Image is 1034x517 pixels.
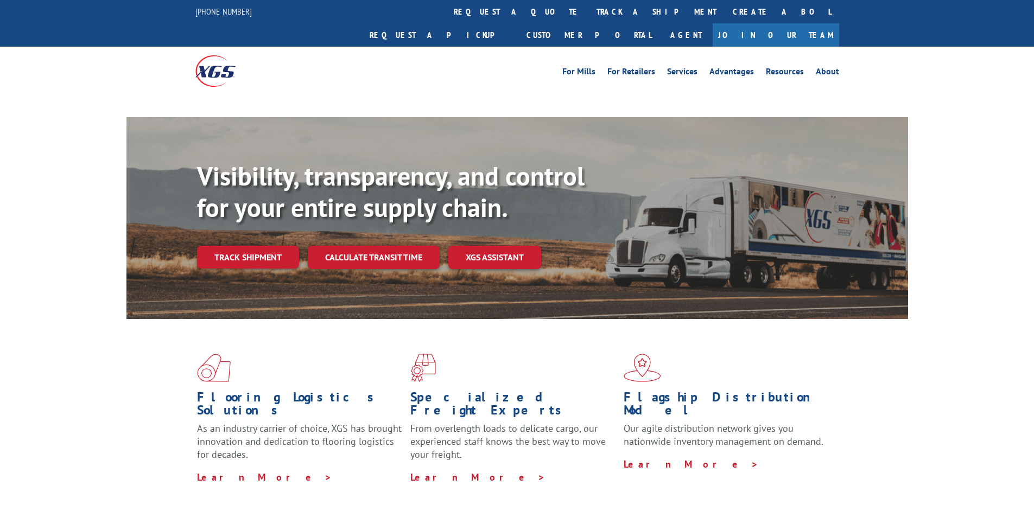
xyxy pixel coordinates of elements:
h1: Specialized Freight Experts [410,391,616,422]
a: Track shipment [197,246,299,269]
a: Agent [659,23,713,47]
a: Calculate transit time [308,246,440,269]
a: [PHONE_NUMBER] [195,6,252,17]
a: Customer Portal [518,23,659,47]
a: About [816,67,839,79]
img: xgs-icon-flagship-distribution-model-red [624,354,661,382]
a: Join Our Team [713,23,839,47]
a: Resources [766,67,804,79]
a: Learn More > [410,471,545,483]
a: For Retailers [607,67,655,79]
p: From overlength loads to delicate cargo, our experienced staff knows the best way to move your fr... [410,422,616,470]
a: XGS ASSISTANT [448,246,541,269]
a: Learn More > [624,458,759,470]
h1: Flagship Distribution Model [624,391,829,422]
span: Our agile distribution network gives you nationwide inventory management on demand. [624,422,823,448]
a: For Mills [562,67,595,79]
img: xgs-icon-total-supply-chain-intelligence-red [197,354,231,382]
a: Request a pickup [361,23,518,47]
img: xgs-icon-focused-on-flooring-red [410,354,436,382]
span: As an industry carrier of choice, XGS has brought innovation and dedication to flooring logistics... [197,422,402,461]
a: Services [667,67,697,79]
b: Visibility, transparency, and control for your entire supply chain. [197,159,585,224]
h1: Flooring Logistics Solutions [197,391,402,422]
a: Learn More > [197,471,332,483]
a: Advantages [709,67,754,79]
